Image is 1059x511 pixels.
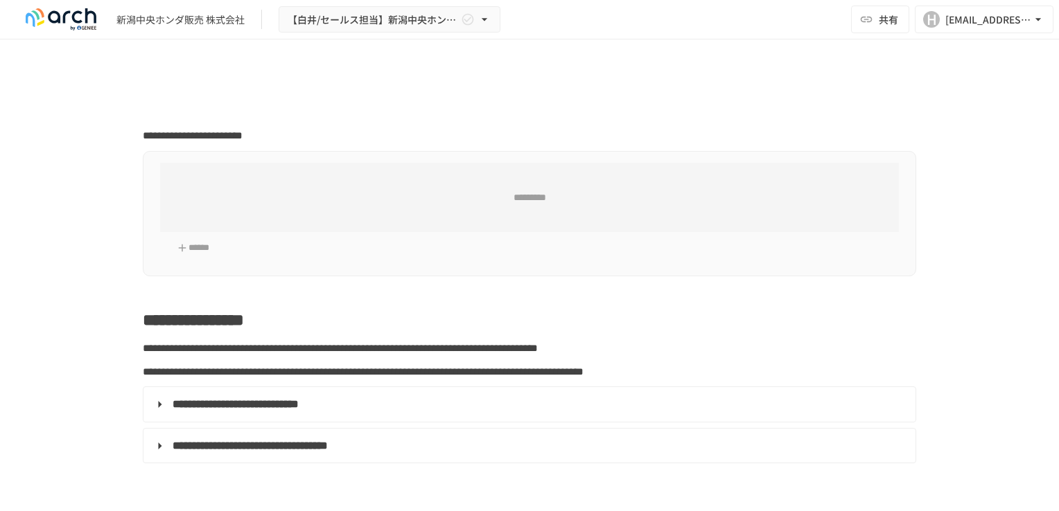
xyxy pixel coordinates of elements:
[116,12,245,27] div: 新潟中央ホンダ販売 株式会社
[915,6,1053,33] button: H[EMAIL_ADDRESS][DOMAIN_NAME]
[923,11,940,28] div: H
[945,11,1031,28] div: [EMAIL_ADDRESS][DOMAIN_NAME]
[851,6,909,33] button: 共有
[288,11,458,28] span: 【白井/セールス担当】新潟中央ホンダ販売 株式会社様_導入支援サポート
[17,8,105,30] img: logo-default@2x-9cf2c760.svg
[279,6,500,33] button: 【白井/セールス担当】新潟中央ホンダ販売 株式会社様_導入支援サポート
[879,12,898,27] span: 共有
